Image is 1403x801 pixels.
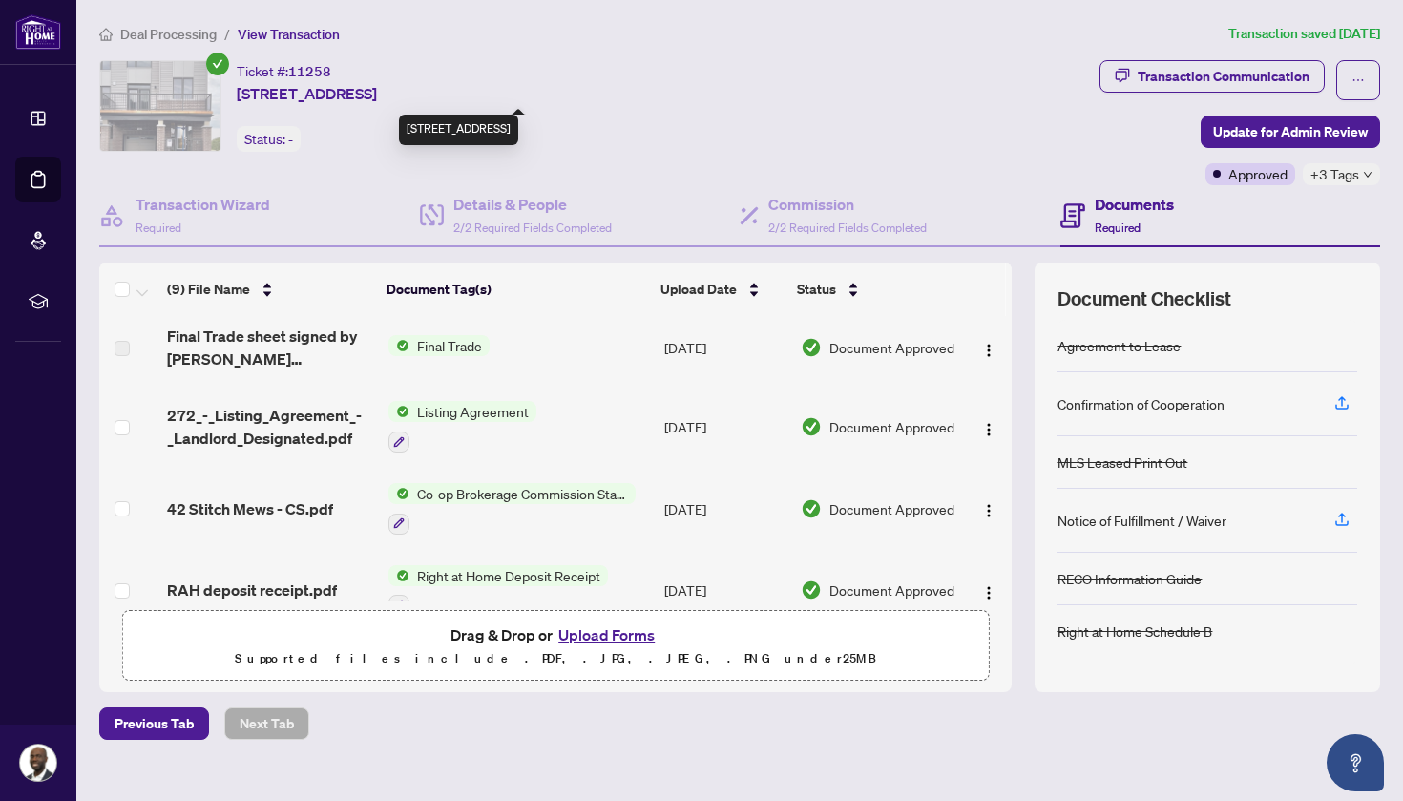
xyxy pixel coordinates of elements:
[167,325,372,370] span: Final Trade sheet signed by [PERSON_NAME] 2415360.pdf
[1057,452,1187,473] div: MLS Leased Print Out
[20,745,56,781] img: Profile Icon
[99,28,113,41] span: home
[1057,393,1225,414] div: Confirmation of Cooperation
[99,707,209,740] button: Previous Tab
[1057,568,1202,589] div: RECO Information Guide
[388,401,409,422] img: Status Icon
[1213,116,1368,147] span: Update for Admin Review
[829,580,954,601] span: Document Approved
[388,483,409,504] img: Status Icon
[167,279,250,300] span: (9) File Name
[237,126,301,152] div: Status:
[123,611,988,682] span: Drag & Drop orUpload FormsSupported files include .PDF, .JPG, .JPEG, .PNG under25MB
[789,263,959,316] th: Status
[981,585,996,601] img: Logo
[1327,734,1384,791] button: Open asap
[409,335,490,356] span: Final Trade
[1138,61,1309,92] div: Transaction Communication
[450,622,660,647] span: Drag & Drop or
[206,53,229,75] span: check-circle
[409,483,636,504] span: Co-op Brokerage Commission Statement
[1057,510,1226,531] div: Notice of Fulfillment / Waiver
[453,193,612,216] h4: Details & People
[801,337,822,358] img: Document Status
[224,23,230,45] li: /
[1057,621,1212,642] div: Right at Home Schedule B
[388,335,490,356] button: Status IconFinal Trade
[657,309,793,386] td: [DATE]
[399,115,518,145] div: [STREET_ADDRESS]
[1363,170,1372,179] span: down
[768,193,927,216] h4: Commission
[288,131,293,148] span: -
[1057,335,1181,356] div: Agreement to Lease
[660,279,737,300] span: Upload Date
[288,63,331,80] span: 11258
[768,221,927,235] span: 2/2 Required Fields Completed
[388,565,409,586] img: Status Icon
[1310,163,1359,185] span: +3 Tags
[657,550,793,632] td: [DATE]
[1095,193,1174,216] h4: Documents
[115,708,194,739] span: Previous Tab
[974,494,1004,524] button: Logo
[15,14,61,50] img: logo
[237,82,377,105] span: [STREET_ADDRESS]
[829,416,954,437] span: Document Approved
[981,503,996,518] img: Logo
[136,221,181,235] span: Required
[167,579,337,601] span: RAH deposit receipt.pdf
[829,498,954,519] span: Document Approved
[388,335,409,356] img: Status Icon
[1099,60,1325,93] button: Transaction Communication
[829,337,954,358] span: Document Approved
[1351,74,1365,87] span: ellipsis
[409,401,536,422] span: Listing Agreement
[981,343,996,358] img: Logo
[136,193,270,216] h4: Transaction Wizard
[237,60,331,82] div: Ticket #:
[1228,23,1380,45] article: Transaction saved [DATE]
[167,404,372,450] span: 272_-_Listing_Agreement_-_Landlord_Designated.pdf
[974,575,1004,605] button: Logo
[167,497,333,520] span: 42 Stitch Mews - CS.pdf
[135,647,976,670] p: Supported files include .PDF, .JPG, .JPEG, .PNG under 25 MB
[100,61,220,151] img: IMG-1411532_1.jpg
[1095,221,1141,235] span: Required
[801,416,822,437] img: Document Status
[388,483,636,535] button: Status IconCo-op Brokerage Commission Statement
[238,26,340,43] span: View Transaction
[1228,163,1288,184] span: Approved
[388,401,536,453] button: Status IconListing Agreement
[379,263,654,316] th: Document Tag(s)
[801,498,822,519] img: Document Status
[653,263,788,316] th: Upload Date
[120,26,217,43] span: Deal Processing
[224,707,309,740] button: Next Tab
[453,221,612,235] span: 2/2 Required Fields Completed
[409,565,608,586] span: Right at Home Deposit Receipt
[553,622,660,647] button: Upload Forms
[657,386,793,468] td: [DATE]
[974,332,1004,363] button: Logo
[981,422,996,437] img: Logo
[159,263,379,316] th: (9) File Name
[797,279,836,300] span: Status
[1201,116,1380,148] button: Update for Admin Review
[1057,285,1231,312] span: Document Checklist
[657,468,793,550] td: [DATE]
[801,580,822,601] img: Document Status
[388,565,608,617] button: Status IconRight at Home Deposit Receipt
[974,411,1004,442] button: Logo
